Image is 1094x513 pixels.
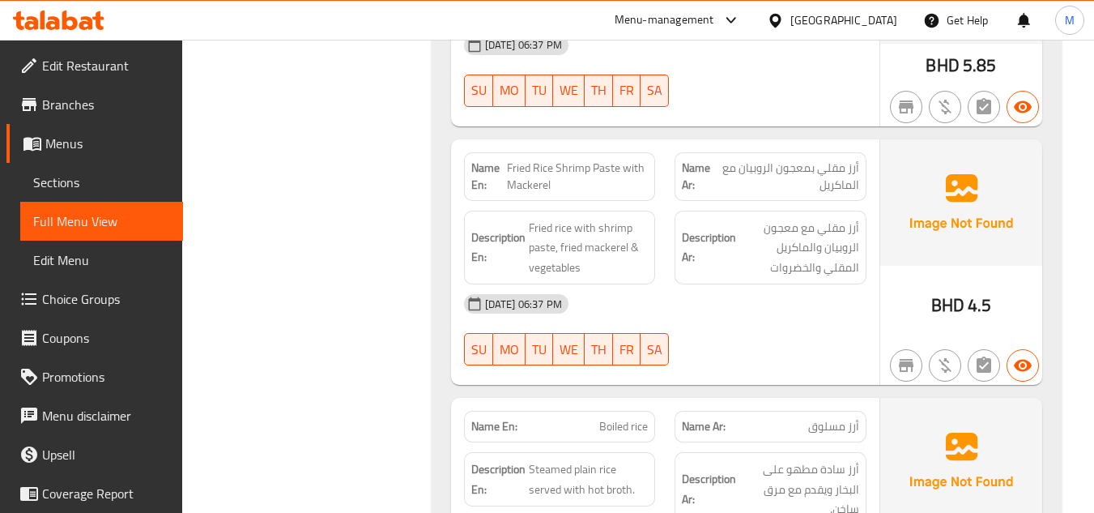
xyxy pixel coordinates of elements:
[42,95,170,114] span: Branches
[464,333,493,366] button: SU
[6,474,183,513] a: Coverage Report
[493,75,526,107] button: MO
[613,333,641,366] button: FR
[682,228,736,267] strong: Description Ar:
[619,338,634,361] span: FR
[6,280,183,318] a: Choice Groups
[1065,11,1075,29] span: M
[739,218,859,278] span: أرز مقلي مع معجون الروبيان والماكريل المقلي والخضروات
[526,75,553,107] button: TU
[968,289,991,321] span: 4.5
[682,418,726,435] strong: Name Ar:
[500,338,519,361] span: MO
[471,338,487,361] span: SU
[45,134,170,153] span: Menus
[682,160,717,194] strong: Name Ar:
[560,338,578,361] span: WE
[6,124,183,163] a: Menus
[553,75,585,107] button: WE
[591,79,607,102] span: TH
[493,333,526,366] button: MO
[529,218,649,278] span: Fried rice with shrimp paste, fried mackerel & vegetables
[464,75,493,107] button: SU
[808,418,859,435] span: أرز مسلوق
[613,75,641,107] button: FR
[963,49,997,81] span: 5.85
[968,91,1000,123] button: Not has choices
[6,435,183,474] a: Upsell
[553,333,585,366] button: WE
[929,91,961,123] button: Purchased item
[42,328,170,348] span: Coupons
[471,418,517,435] strong: Name En:
[33,173,170,192] span: Sections
[42,367,170,387] span: Promotions
[33,212,170,231] span: Full Menu View
[619,79,634,102] span: FR
[968,349,1000,382] button: Not has choices
[6,396,183,435] a: Menu disclaimer
[42,445,170,464] span: Upsell
[532,338,547,361] span: TU
[931,289,964,321] span: BHD
[1007,349,1039,382] button: Available
[926,49,959,81] span: BHD
[682,469,736,509] strong: Description Ar:
[717,160,859,194] span: أرز مقلي بمعجون الروبيان مع الماكريل
[599,418,648,435] span: Boiled rice
[42,406,170,425] span: Menu disclaimer
[20,202,183,241] a: Full Menu View
[880,139,1042,266] img: Ae5nvW7+0k+MAAAAAElFTkSuQmCC
[6,46,183,85] a: Edit Restaurant
[647,338,662,361] span: SA
[507,160,649,194] span: Fried Rice Shrimp Paste with Mackerel
[641,333,669,366] button: SA
[471,460,526,499] strong: Description En:
[42,56,170,75] span: Edit Restaurant
[560,79,578,102] span: WE
[6,85,183,124] a: Branches
[500,79,519,102] span: MO
[42,289,170,309] span: Choice Groups
[529,460,649,499] span: Steamed plain rice served with hot broth.
[471,79,487,102] span: SU
[790,11,897,29] div: [GEOGRAPHIC_DATA]
[641,75,669,107] button: SA
[890,349,922,382] button: Not branch specific item
[591,338,607,361] span: TH
[42,484,170,503] span: Coverage Report
[33,250,170,270] span: Edit Menu
[6,318,183,357] a: Coupons
[471,160,507,194] strong: Name En:
[471,228,526,267] strong: Description En:
[20,241,183,280] a: Edit Menu
[890,91,922,123] button: Not branch specific item
[585,75,613,107] button: TH
[479,297,568,312] span: [DATE] 06:37 PM
[647,79,662,102] span: SA
[479,37,568,53] span: [DATE] 06:37 PM
[20,163,183,202] a: Sections
[929,349,961,382] button: Purchased item
[1007,91,1039,123] button: Available
[6,357,183,396] a: Promotions
[615,11,714,30] div: Menu-management
[526,333,553,366] button: TU
[532,79,547,102] span: TU
[585,333,613,366] button: TH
